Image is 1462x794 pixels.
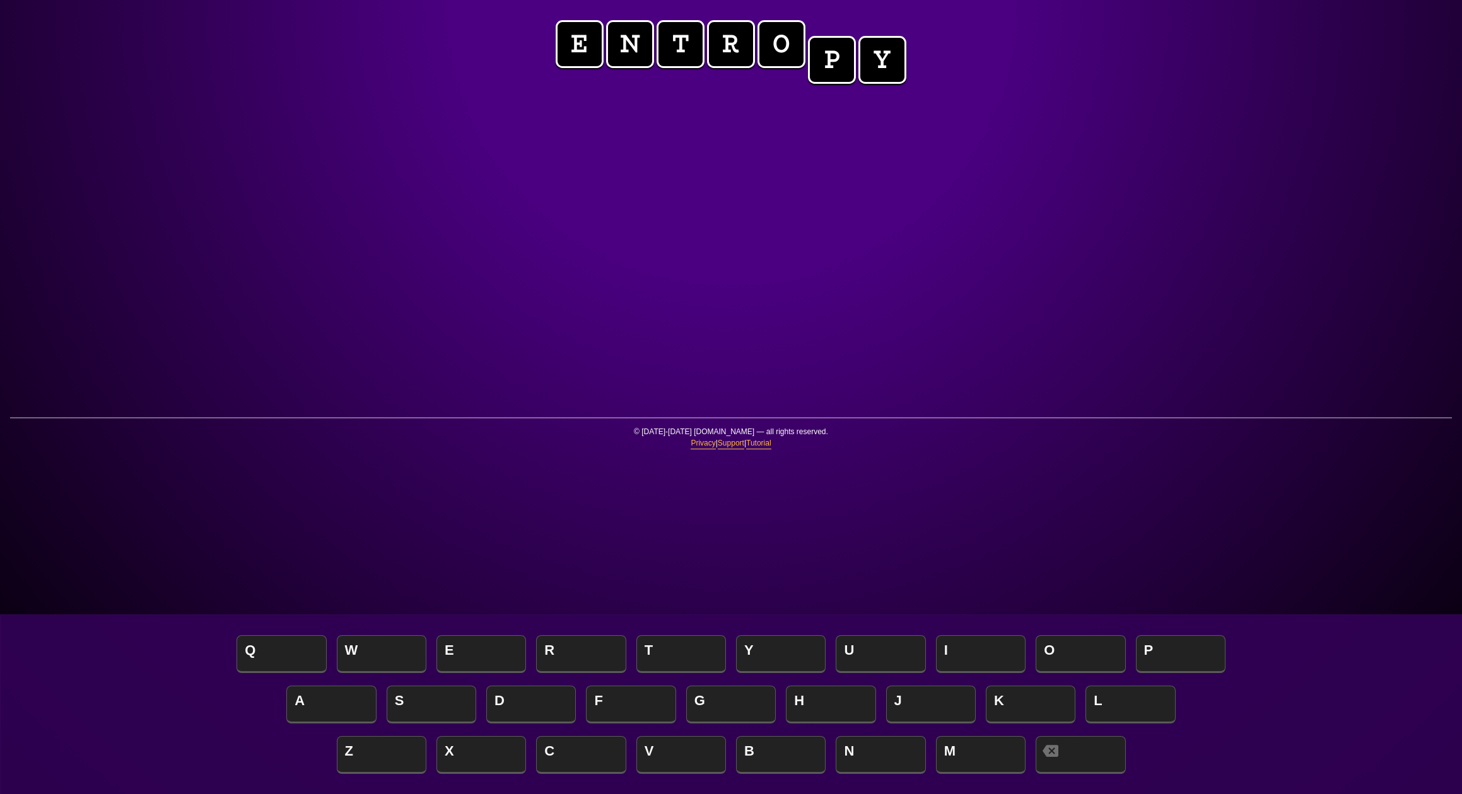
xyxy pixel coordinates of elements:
a: Support [718,437,744,449]
p: © [DATE]-[DATE] [DOMAIN_NAME] — all rights reserved. | | [10,426,1452,457]
span: r [707,20,755,68]
a: Privacy [691,437,715,449]
span: t [657,20,705,68]
span: n [606,20,654,68]
span: e [556,20,604,68]
span: p [808,36,856,84]
span: y [858,36,906,84]
span: o [757,20,805,68]
a: Tutorial [746,437,771,449]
